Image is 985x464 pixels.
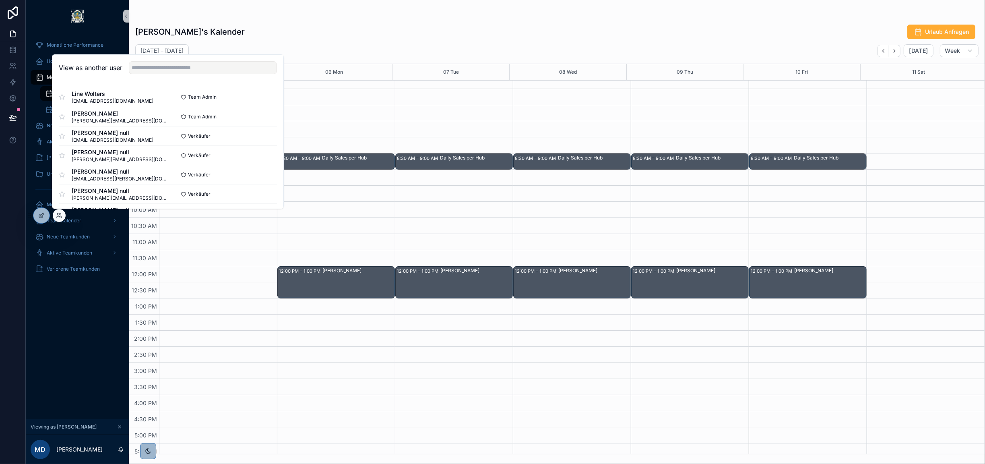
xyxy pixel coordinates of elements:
[47,42,103,48] span: Monatliche Performance
[31,135,124,149] a: Aktive Kunden
[515,267,558,275] div: 12:00 PM – 1:00 PM
[514,154,630,169] div: 8:30 AM – 9:00 AMDaily Sales per Hub
[35,445,46,454] span: MD
[889,45,900,57] button: Next
[47,155,86,161] span: [PERSON_NAME]
[72,137,153,143] span: [EMAIL_ADDRESS][DOMAIN_NAME]
[188,94,217,100] span: Team Admin
[72,128,153,137] span: [PERSON_NAME] null
[31,54,124,68] a: Home
[59,63,122,72] h2: View as another user
[26,32,129,287] div: scrollable content
[132,448,159,455] span: 5:30 PM
[322,155,394,161] div: Daily Sales per Hub
[132,335,159,342] span: 2:00 PM
[31,197,124,212] a: Mein Team
[633,154,676,162] div: 8:30 AM – 9:00 AM
[31,262,124,276] a: Verlorene Teamkunden
[278,154,394,169] div: 8:30 AM – 9:00 AMDaily Sales per Hub
[132,416,159,423] span: 4:30 PM
[130,255,159,261] span: 11:30 AM
[632,267,748,298] div: 12:00 PM – 1:00 PM[PERSON_NAME]
[135,26,245,37] h1: [PERSON_NAME]'s Kalender
[72,148,168,156] span: [PERSON_NAME] null
[31,230,124,244] a: Neue Teamkunden
[559,64,577,80] button: 08 Wed
[440,267,512,274] div: [PERSON_NAME]
[278,267,394,298] div: 12:00 PM – 1:00 PM[PERSON_NAME]
[795,64,808,80] button: 10 Fri
[188,113,217,120] span: Team Admin
[794,267,866,274] div: [PERSON_NAME]
[47,171,72,177] span: Unterlagen
[940,44,979,57] button: Week
[130,271,159,278] span: 12:00 PM
[130,238,159,245] span: 11:00 AM
[129,206,159,213] span: 10:00 AM
[47,74,80,81] span: Mein Kalender
[31,213,124,228] a: Team Kalender
[751,154,794,162] div: 8:30 AM – 9:00 AM
[909,47,928,54] span: [DATE]
[72,98,153,104] span: [EMAIL_ADDRESS][DOMAIN_NAME]
[31,118,124,133] a: Neue Kunden
[397,154,440,162] div: 8:30 AM – 9:00 AM
[633,267,676,275] div: 12:00 PM – 1:00 PM
[31,70,124,85] a: Mein Kalender
[132,400,159,406] span: 4:00 PM
[440,155,512,161] div: Daily Sales per Hub
[325,64,343,80] button: 06 Mon
[129,222,159,229] span: 10:30 AM
[188,152,211,158] span: Verkäufer
[279,267,322,275] div: 12:00 PM – 1:00 PM
[677,64,693,80] div: 09 Thu
[47,250,92,256] span: Aktive Teamkunden
[912,64,925,80] button: 11 Sat
[396,154,512,169] div: 8:30 AM – 9:00 AMDaily Sales per Hub
[558,267,630,274] div: [PERSON_NAME]
[40,102,124,117] a: Alle Termine
[397,267,440,275] div: 12:00 PM – 1:00 PM
[72,186,168,195] span: [PERSON_NAME] null
[676,267,748,274] div: [PERSON_NAME]
[31,38,124,52] a: Monatliche Performance
[47,234,90,240] span: Neue Teamkunden
[443,64,459,80] button: 07 Tue
[188,191,211,197] span: Verkäufer
[514,267,630,298] div: 12:00 PM – 1:00 PM[PERSON_NAME]
[132,383,159,390] span: 3:30 PM
[72,167,168,175] span: [PERSON_NAME] null
[878,45,889,57] button: Back
[279,154,322,162] div: 8:30 AM – 9:00 AM
[133,303,159,310] span: 1:00 PM
[72,175,168,182] span: [EMAIL_ADDRESS][PERSON_NAME][DOMAIN_NAME]
[632,154,748,169] div: 8:30 AM – 9:00 AMDaily Sales per Hub
[72,156,168,162] span: [PERSON_NAME][EMAIL_ADDRESS][DOMAIN_NAME]
[907,25,975,39] button: Urlaub Anfragen
[47,139,80,145] span: Aktive Kunden
[751,267,794,275] div: 12:00 PM – 1:00 PM
[72,117,168,124] span: [PERSON_NAME][EMAIL_ADDRESS][DOMAIN_NAME]
[904,44,933,57] button: [DATE]
[47,58,60,64] span: Home
[31,246,124,260] a: Aktive Teamkunden
[945,47,960,54] span: Week
[31,424,97,430] span: Viewing as [PERSON_NAME]
[750,154,866,169] div: 8:30 AM – 9:00 AMDaily Sales per Hub
[140,47,184,55] h2: [DATE] – [DATE]
[47,266,100,272] span: Verlorene Teamkunden
[794,155,866,161] div: Daily Sales per Hub
[515,154,558,162] div: 8:30 AM – 9:00 AM
[31,151,124,165] a: [PERSON_NAME]
[750,267,866,298] div: 12:00 PM – 1:00 PM[PERSON_NAME]
[72,109,168,117] span: [PERSON_NAME]
[71,10,84,23] img: App logo
[676,155,748,161] div: Daily Sales per Hub
[47,201,72,208] span: Mein Team
[188,133,211,139] span: Verkäufer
